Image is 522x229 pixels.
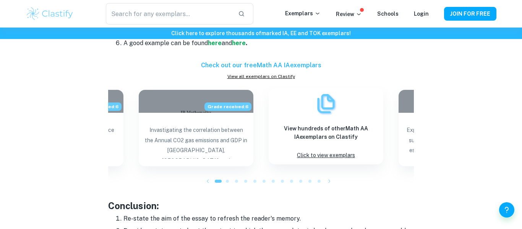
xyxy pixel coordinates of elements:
h6: View hundreds of other Math AA IA exemplars on Clastify [275,124,377,141]
a: Blog exemplar: Exploring the method of calculating the Exploring the method of calculating the su... [399,90,513,166]
p: Review [336,10,362,18]
a: here [208,39,222,47]
p: Exploring the method of calculating the surface area of solid of revolution and estimating the la... [405,125,507,159]
li: Re-state the aim of the essay to refresh the reader's memory. [123,213,414,225]
p: Invastigating the correlation between the Annual CO2 gas emissions and GDP in [GEOGRAPHIC_DATA], ... [145,125,247,159]
button: JOIN FOR FREE [444,7,496,21]
strong: . [246,39,247,47]
span: Grade received: 6 [204,102,251,111]
h3: Conclusion: [108,199,414,213]
button: Help and Feedback [499,202,514,218]
p: Click to view exemplars [297,150,355,161]
a: ExemplarsView hundreds of otherMath AA IAexemplars on ClastifyClick to view exemplars [269,90,383,166]
a: Blog exemplar: Invastigating the correlation between thGrade received:6Invastigating the correlat... [139,90,253,166]
input: Search for any exemplars... [106,3,232,24]
li: A good example can be found and [123,37,414,49]
img: Exemplars [314,92,337,115]
p: Exemplars [285,9,321,18]
img: Clastify logo [26,6,74,21]
h6: Click here to explore thousands of marked IA, EE and TOK exemplars ! [2,29,520,37]
a: here [232,39,246,47]
a: Login [414,11,429,17]
a: View all exemplars on Clastify [108,73,414,80]
h6: Check out our free Math AA IA exemplars [108,61,414,70]
a: Schools [377,11,399,17]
